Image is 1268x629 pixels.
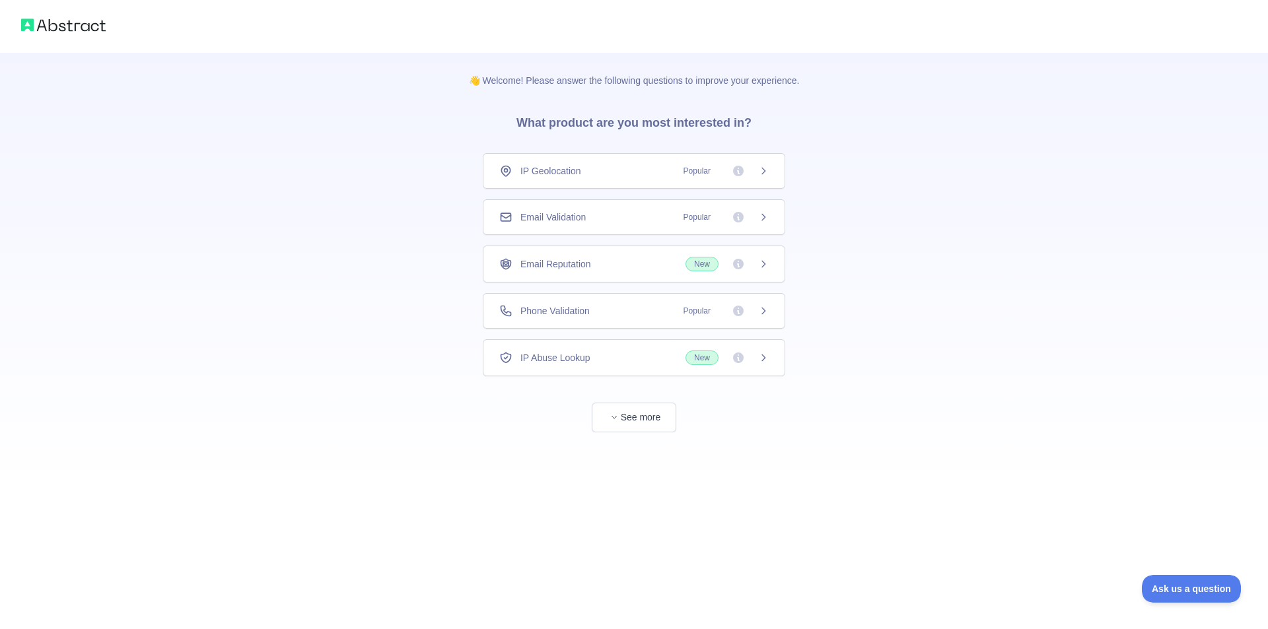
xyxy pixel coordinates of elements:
iframe: Toggle Customer Support [1142,575,1242,603]
span: Popular [676,211,719,224]
span: New [686,257,719,271]
h3: What product are you most interested in? [495,87,773,153]
img: Abstract logo [21,16,106,34]
span: Email Reputation [520,257,591,271]
p: 👋 Welcome! Please answer the following questions to improve your experience. [448,53,821,87]
span: IP Geolocation [520,164,581,178]
span: New [686,350,719,365]
span: Popular [676,304,719,317]
span: Email Validation [520,211,586,224]
span: IP Abuse Lookup [520,351,590,364]
span: Phone Validation [520,304,590,317]
span: Popular [676,164,719,178]
button: See more [592,403,676,432]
